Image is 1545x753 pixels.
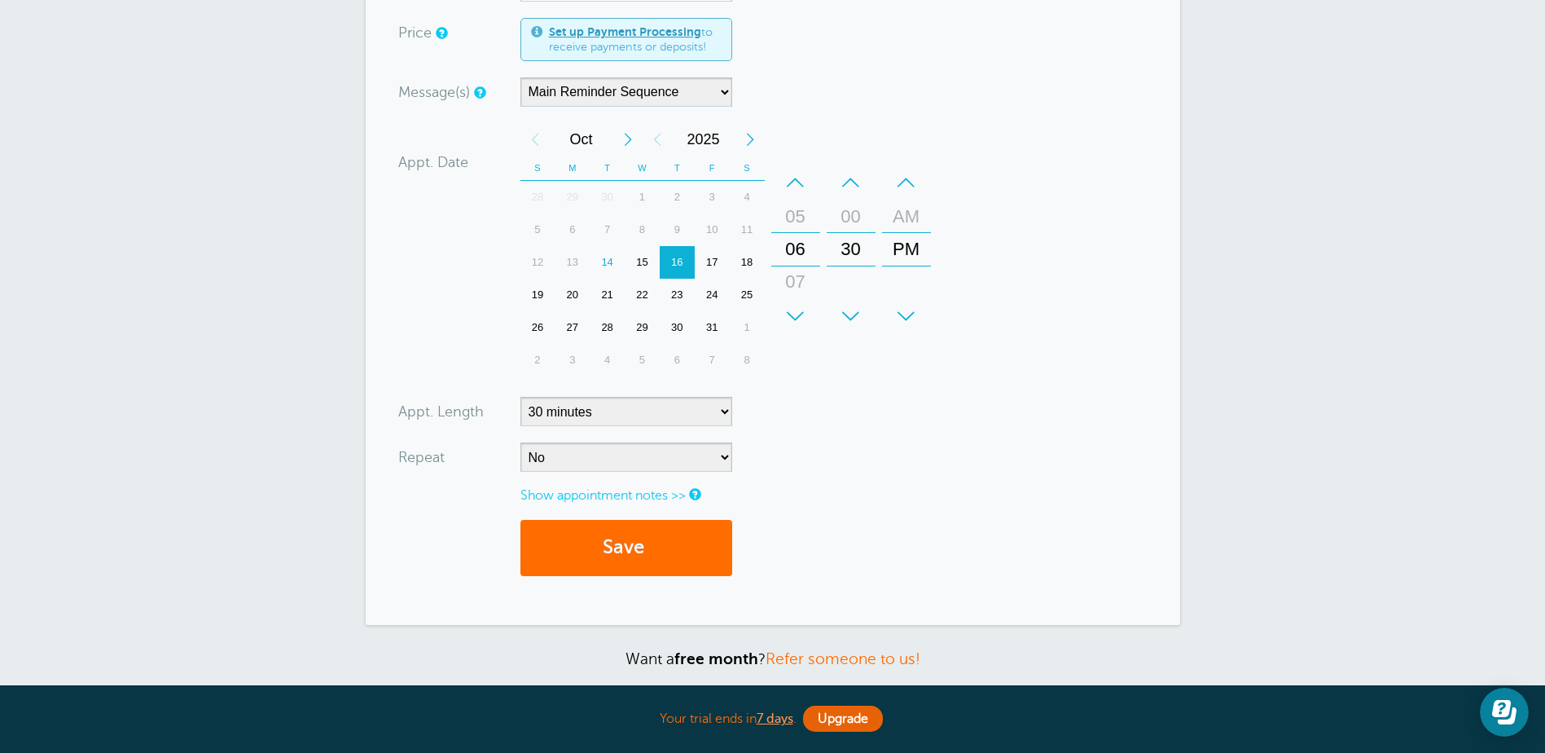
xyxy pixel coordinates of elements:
[555,344,590,376] div: 3
[832,200,871,233] div: 00
[757,711,793,726] a: 7 days
[555,279,590,311] div: Monday, October 20
[436,28,446,38] a: An optional price for the appointment. If you set a price, you can include a payment link in your...
[590,344,625,376] div: Tuesday, November 4
[625,246,660,279] div: 15
[520,246,555,279] div: Sunday, October 12
[776,233,815,266] div: 06
[776,200,815,233] div: 05
[660,344,695,376] div: Thursday, November 6
[549,25,722,54] span: to receive payments or deposits!
[695,181,730,214] div: 3
[520,181,555,214] div: 28
[625,344,660,376] div: Wednesday, November 5
[520,156,555,181] th: S
[695,246,730,279] div: Friday, October 17
[672,123,735,156] span: 2025
[398,450,445,465] label: Repeat
[625,279,660,311] div: Wednesday, October 22
[695,279,730,311] div: Friday, October 24
[555,214,590,246] div: Monday, October 6
[730,214,765,246] div: Saturday, October 11
[730,279,765,311] div: 25
[520,344,555,376] div: 2
[660,311,695,344] div: 30
[730,279,765,311] div: Saturday, October 25
[660,246,695,279] div: Thursday, October 16
[520,311,555,344] div: Sunday, October 26
[520,488,686,503] a: Show appointment notes >>
[735,123,765,156] div: Next Year
[660,181,695,214] div: Thursday, October 2
[803,706,883,732] a: Upgrade
[555,214,590,246] div: 6
[674,650,758,667] strong: free month
[660,156,695,181] th: T
[695,311,730,344] div: Friday, October 31
[590,214,625,246] div: 7
[555,344,590,376] div: Monday, November 3
[520,123,550,156] div: Previous Month
[695,181,730,214] div: Friday, October 3
[520,279,555,311] div: 19
[1480,688,1529,737] iframe: Resource center
[555,311,590,344] div: 27
[590,344,625,376] div: 4
[730,311,765,344] div: Saturday, November 1
[695,279,730,311] div: 24
[398,155,468,170] label: Appt. Date
[520,214,555,246] div: Sunday, October 5
[643,123,672,156] div: Previous Year
[832,233,871,266] div: 30
[520,214,555,246] div: 5
[776,266,815,298] div: 07
[730,344,765,376] div: 8
[689,489,699,500] a: Notes are for internal use only, and are not visible to your clients.
[613,123,643,156] div: Next Month
[474,87,484,98] a: Simple templates and custom messages will use the reminder schedule set under Settings > Reminder...
[520,246,555,279] div: 12
[590,246,625,279] div: 14
[549,25,701,38] a: Set up Payment Processing
[695,311,730,344] div: 31
[660,311,695,344] div: Thursday, October 30
[555,156,590,181] th: M
[555,181,590,214] div: Monday, September 29
[366,650,1180,668] p: Want a ?
[555,181,590,214] div: 29
[555,311,590,344] div: Monday, October 27
[660,279,695,311] div: Thursday, October 23
[398,25,432,40] label: Price
[766,650,920,667] a: Refer someone to us!
[776,298,815,331] div: 08
[625,246,660,279] div: Wednesday, October 15
[366,702,1180,737] div: Your trial ends in .
[660,214,695,246] div: 9
[695,344,730,376] div: 7
[695,344,730,376] div: Friday, November 7
[695,214,730,246] div: Friday, October 10
[695,246,730,279] div: 17
[625,214,660,246] div: 8
[625,181,660,214] div: 1
[520,344,555,376] div: Sunday, November 2
[660,344,695,376] div: 6
[520,181,555,214] div: Sunday, September 28
[660,279,695,311] div: 23
[590,279,625,311] div: Tuesday, October 21
[660,181,695,214] div: 2
[730,246,765,279] div: Saturday, October 18
[625,279,660,311] div: 22
[520,279,555,311] div: Sunday, October 19
[730,181,765,214] div: Saturday, October 4
[590,181,625,214] div: 30
[887,200,926,233] div: AM
[590,156,625,181] th: T
[555,246,590,279] div: 13
[730,181,765,214] div: 4
[730,311,765,344] div: 1
[625,344,660,376] div: 5
[590,181,625,214] div: Tuesday, September 30
[590,246,625,279] div: Today, Tuesday, October 14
